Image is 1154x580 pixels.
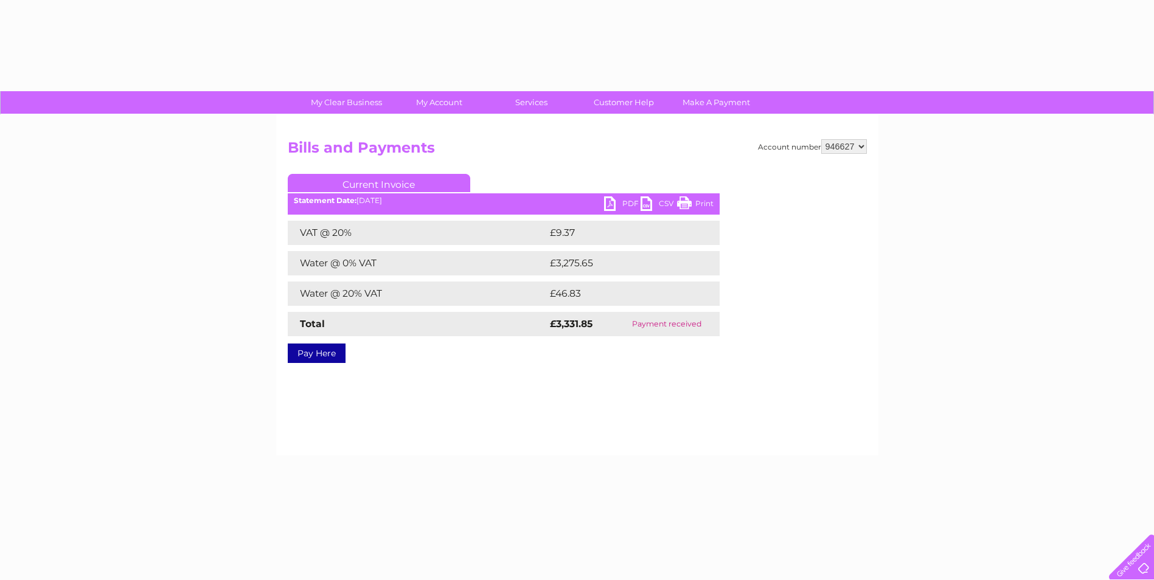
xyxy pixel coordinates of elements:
[294,196,356,205] b: Statement Date:
[666,91,766,114] a: Make A Payment
[547,281,695,306] td: £46.83
[288,344,346,363] a: Pay Here
[641,196,677,214] a: CSV
[481,91,582,114] a: Services
[288,196,720,205] div: [DATE]
[547,221,691,245] td: £9.37
[288,139,867,162] h2: Bills and Payments
[389,91,489,114] a: My Account
[614,312,720,336] td: Payment received
[550,318,593,330] strong: £3,331.85
[604,196,641,214] a: PDF
[288,281,547,306] td: Water @ 20% VAT
[677,196,714,214] a: Print
[300,318,325,330] strong: Total
[574,91,674,114] a: Customer Help
[288,174,470,192] a: Current Invoice
[296,91,397,114] a: My Clear Business
[547,251,701,275] td: £3,275.65
[288,251,547,275] td: Water @ 0% VAT
[288,221,547,245] td: VAT @ 20%
[758,139,867,154] div: Account number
